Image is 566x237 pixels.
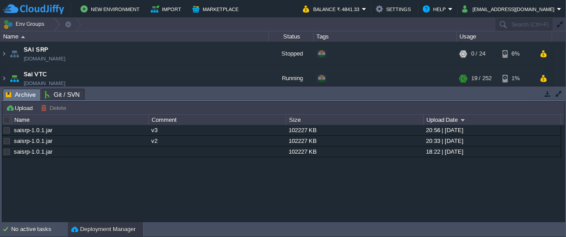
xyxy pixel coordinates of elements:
img: CloudJiffy [3,4,64,15]
button: Help [423,4,448,14]
a: saisrp-1.0.1.jar [14,148,52,155]
div: 0 / 24 [471,42,485,66]
button: Settings [376,4,413,14]
div: 20:56 | [DATE] [424,125,560,135]
div: Status [269,31,313,42]
button: Marketplace [192,4,241,14]
button: New Environment [81,4,142,14]
div: 102227 KB [286,125,423,135]
button: Deployment Manager [71,225,136,234]
div: Size [287,115,423,125]
div: 6% [502,42,532,66]
button: Balance ₹-4841.33 [303,4,362,14]
div: v3 [149,125,285,135]
button: Upload [6,104,35,112]
img: AMDAwAAAACH5BAEAAAAALAAAAAABAAEAAAICRAEAOw== [8,42,21,66]
button: Import [151,4,184,14]
img: AMDAwAAAACH5BAEAAAAALAAAAAABAAEAAAICRAEAOw== [21,36,25,38]
div: 20:33 | [DATE] [424,136,560,146]
div: Usage [457,31,552,42]
div: Stopped [269,42,314,66]
div: 1% [502,66,532,90]
a: SAI SRP [24,45,49,54]
div: No active tasks [11,222,67,237]
button: [EMAIL_ADDRESS][DOMAIN_NAME] [462,4,557,14]
button: Delete [41,104,69,112]
div: Comment [149,115,286,125]
div: Tags [314,31,456,42]
a: [DOMAIN_NAME] [24,79,65,88]
a: saisrp-1.0.1.jar [14,138,52,144]
div: 102227 KB [286,136,423,146]
img: AMDAwAAAACH5BAEAAAAALAAAAAABAAEAAAICRAEAOw== [8,66,21,90]
button: Env Groups [3,18,47,30]
a: Sai VTC [24,70,47,79]
div: v2 [149,136,285,146]
img: AMDAwAAAACH5BAEAAAAALAAAAAABAAEAAAICRAEAOw== [0,42,8,66]
span: Git / SVN [45,89,80,100]
span: Archive [6,89,36,100]
div: 102227 KB [286,147,423,157]
div: Name [1,31,268,42]
div: 19 / 252 [471,66,492,90]
div: Upload Date [424,115,561,125]
a: saisrp-1.0.1.jar [14,127,52,134]
div: 18:22 | [DATE] [424,147,560,157]
div: Name [12,115,149,125]
a: [DOMAIN_NAME] [24,54,65,63]
img: AMDAwAAAACH5BAEAAAAALAAAAAABAAEAAAICRAEAOw== [0,66,8,90]
div: Running [269,66,314,90]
